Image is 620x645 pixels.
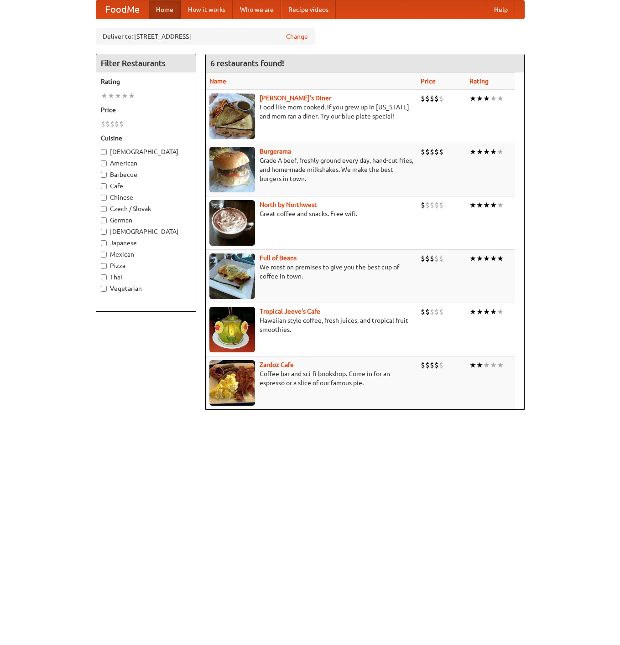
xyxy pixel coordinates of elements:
[101,227,191,236] label: [DEMOGRAPHIC_DATA]
[421,93,425,103] li: $
[101,193,191,202] label: Chinese
[430,360,434,370] li: $
[434,93,439,103] li: $
[101,181,191,191] label: Cafe
[260,201,317,208] a: North by Northwest
[439,93,443,103] li: $
[490,360,497,370] li: ★
[105,119,110,129] li: $
[260,94,331,102] a: [PERSON_NAME]'s Diner
[209,209,413,218] p: Great coffee and snacks. Free wifi.
[421,77,436,85] a: Price
[483,253,490,263] li: ★
[101,105,191,114] h5: Price
[101,286,107,292] input: Vegetarian
[101,183,107,189] input: Cafe
[101,119,105,129] li: $
[425,147,430,157] li: $
[490,253,497,263] li: ★
[260,361,294,368] a: Zardoz Cafe
[101,134,191,143] h5: Cuisine
[483,147,490,157] li: ★
[101,263,107,269] input: Pizza
[101,170,191,179] label: Barbecue
[490,147,497,157] li: ★
[110,119,115,129] li: $
[260,148,291,155] b: Burgerama
[101,261,191,270] label: Pizza
[425,307,430,317] li: $
[101,149,107,155] input: [DEMOGRAPHIC_DATA]
[101,160,107,166] input: American
[101,274,107,280] input: Thai
[469,200,476,210] li: ★
[149,0,181,19] a: Home
[430,93,434,103] li: $
[476,253,483,263] li: ★
[421,253,425,263] li: $
[101,204,191,213] label: Czech / Slovak
[434,307,439,317] li: $
[101,91,108,101] li: ★
[469,147,476,157] li: ★
[476,307,483,317] li: ★
[209,156,413,183] p: Grade A beef, freshly ground every day, hand-cut fries, and home-made milkshakes. We make the bes...
[101,206,107,212] input: Czech / Slovak
[209,360,255,406] img: zardoz.jpg
[425,200,430,210] li: $
[209,103,413,121] p: Food like mom cooked, if you grew up in [US_STATE] and mom ran a diner. Try our blue plate special!
[209,200,255,246] img: north.jpg
[434,147,439,157] li: $
[101,159,191,168] label: American
[421,147,425,157] li: $
[476,147,483,157] li: ★
[434,360,439,370] li: $
[421,360,425,370] li: $
[101,250,191,259] label: Mexican
[119,119,124,129] li: $
[181,0,233,19] a: How it works
[430,200,434,210] li: $
[260,254,297,262] a: Full of Beans
[497,253,504,263] li: ★
[497,360,504,370] li: ★
[469,253,476,263] li: ★
[434,200,439,210] li: $
[425,93,430,103] li: $
[209,316,413,334] p: Hawaiian style coffee, fresh juices, and tropical fruit smoothies.
[108,91,115,101] li: ★
[439,307,443,317] li: $
[209,93,255,139] img: sallys.jpg
[101,147,191,156] label: [DEMOGRAPHIC_DATA]
[101,273,191,282] label: Thai
[469,360,476,370] li: ★
[209,307,255,352] img: jeeves.jpg
[434,253,439,263] li: $
[469,307,476,317] li: ★
[260,308,320,315] a: Tropical Jeeve's Cafe
[421,200,425,210] li: $
[490,307,497,317] li: ★
[209,147,255,192] img: burgerama.jpg
[469,77,489,85] a: Rating
[101,216,191,225] label: German
[101,240,107,246] input: Japanese
[96,28,315,45] div: Deliver to: [STREET_ADDRESS]
[101,195,107,201] input: Chinese
[430,147,434,157] li: $
[439,360,443,370] li: $
[101,284,191,293] label: Vegetarian
[425,253,430,263] li: $
[209,263,413,281] p: We roast on premises to give you the best cup of coffee in town.
[210,59,284,67] ng-pluralize: 6 restaurants found!
[115,119,119,129] li: $
[96,54,196,72] h4: Filter Restaurants
[209,77,226,85] a: Name
[96,0,149,19] a: FoodMe
[476,93,483,103] li: ★
[497,147,504,157] li: ★
[439,253,443,263] li: $
[487,0,515,19] a: Help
